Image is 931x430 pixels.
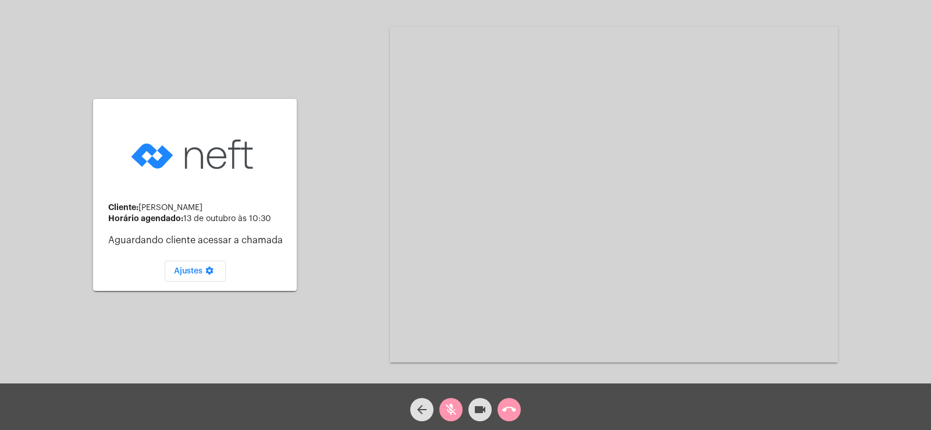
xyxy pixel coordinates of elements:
[108,214,183,222] strong: Horário agendado:
[502,403,516,417] mat-icon: call_end
[108,235,287,246] p: Aguardando cliente acessar a chamada
[444,403,458,417] mat-icon: mic_off
[202,266,216,280] mat-icon: settings
[165,261,226,282] button: Ajustes
[108,203,138,211] strong: Cliente:
[174,267,216,275] span: Ajustes
[128,121,262,188] img: logo-neft-novo-2.png
[108,203,287,212] div: [PERSON_NAME]
[108,214,287,223] div: 13 de outubro às 10:30
[415,403,429,417] mat-icon: arrow_back
[473,403,487,417] mat-icon: videocam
